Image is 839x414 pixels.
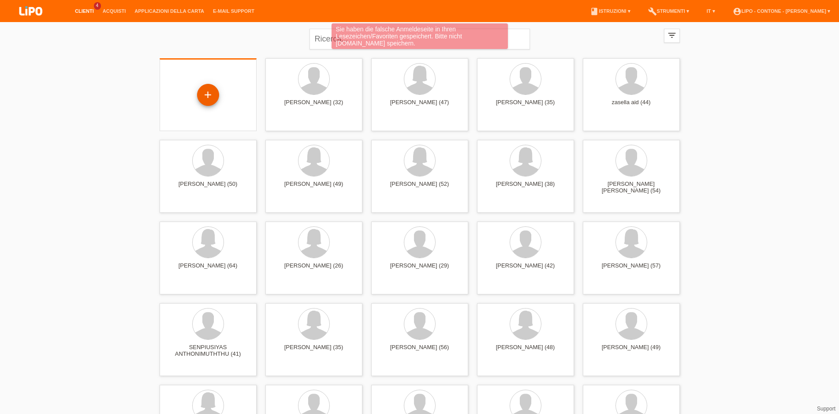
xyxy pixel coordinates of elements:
div: [PERSON_NAME] [PERSON_NAME] (54) [590,181,673,195]
div: [PERSON_NAME] (50) [167,181,250,195]
div: [PERSON_NAME] (35) [272,344,355,358]
div: [PERSON_NAME] (38) [484,181,567,195]
a: buildStrumenti ▾ [644,8,694,14]
a: IT ▾ [702,8,720,14]
div: [PERSON_NAME] (29) [378,262,461,276]
i: build [648,7,657,16]
div: [PERSON_NAME] (49) [272,181,355,195]
a: account_circleLIPO - Contone - [PERSON_NAME] ▾ [728,8,835,14]
div: [PERSON_NAME] (64) [167,262,250,276]
a: Support [817,406,835,412]
div: zasella aid (44) [590,99,673,113]
div: [PERSON_NAME] (35) [484,99,567,113]
div: [PERSON_NAME] (26) [272,262,355,276]
span: 4 [94,2,101,10]
div: [PERSON_NAME] (57) [590,262,673,276]
div: [PERSON_NAME] (47) [378,99,461,113]
div: [PERSON_NAME] (32) [272,99,355,113]
div: [PERSON_NAME] (49) [590,344,673,358]
i: account_circle [733,7,742,16]
div: Sie haben die falsche Anmeldeseite in Ihren Lesezeichen/Favoriten gespeichert. Bitte nicht [DOMAI... [332,23,508,49]
div: [PERSON_NAME] (56) [378,344,461,358]
div: [PERSON_NAME] (42) [484,262,567,276]
div: Registrare cliente [198,87,219,102]
a: bookIstruzioni ▾ [585,8,634,14]
a: Applicazioni della carta [130,8,209,14]
div: SENPIUSIYAS ANTHONIMUTHTHU (41) [167,344,250,358]
div: [PERSON_NAME] (52) [378,181,461,195]
a: E-mail Support [209,8,259,14]
a: Acquisti [98,8,131,14]
i: filter_list [667,30,677,40]
div: [PERSON_NAME] (48) [484,344,567,358]
a: LIPO pay [9,18,53,25]
i: book [590,7,599,16]
a: Clienti [71,8,98,14]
